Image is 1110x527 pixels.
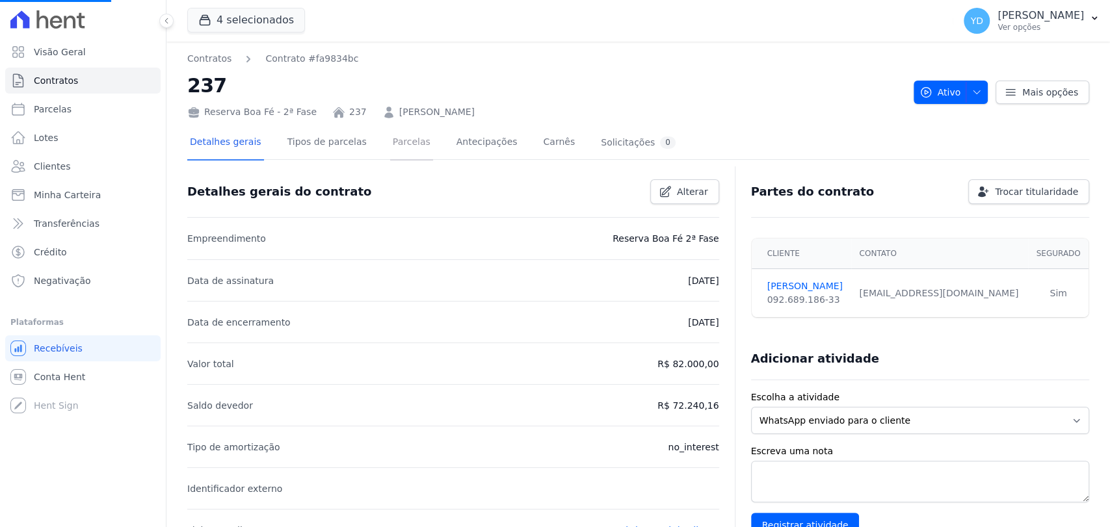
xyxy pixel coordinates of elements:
[657,356,719,372] p: R$ 82.000,00
[598,126,678,161] a: Solicitações0
[34,246,67,259] span: Crédito
[34,217,99,230] span: Transferências
[919,81,961,104] span: Ativo
[613,231,719,246] p: Reserva Boa Fé 2ª Fase
[5,182,161,208] a: Minha Carteira
[187,126,264,161] a: Detalhes gerais
[601,136,676,149] div: Solicitações
[5,68,161,94] a: Contratos
[187,356,234,372] p: Valor total
[5,364,161,390] a: Conta Hent
[998,9,1084,22] p: [PERSON_NAME]
[5,125,161,151] a: Lotes
[34,74,78,87] span: Contratos
[688,315,719,330] p: [DATE]
[34,188,101,201] span: Minha Carteira
[187,398,253,413] p: Saldo devedor
[540,126,577,161] a: Carnês
[668,439,719,455] p: no_interest
[34,45,86,58] span: Visão Geral
[970,16,983,25] span: YD
[187,481,282,496] p: Identificador externo
[390,126,433,161] a: Parcelas
[187,52,358,66] nav: Breadcrumb
[187,8,305,32] button: 4 selecionados
[349,105,367,119] a: 237
[34,131,59,144] span: Lotes
[187,231,266,246] p: Empreendimento
[677,185,708,198] span: Alterar
[34,160,70,173] span: Clientes
[187,315,291,330] p: Data de encerramento
[265,52,358,66] a: Contrato #fa9834bc
[859,287,1020,300] div: [EMAIL_ADDRESS][DOMAIN_NAME]
[751,184,875,199] h3: Partes do contrato
[399,105,475,119] a: [PERSON_NAME]
[5,153,161,179] a: Clientes
[650,179,719,204] a: Alterar
[5,211,161,237] a: Transferências
[995,185,1078,198] span: Trocar titularidade
[187,184,371,199] h3: Detalhes gerais do contrato
[968,179,1089,204] a: Trocar titularidade
[10,315,155,330] div: Plataformas
[5,239,161,265] a: Crédito
[996,81,1089,104] a: Mais opções
[1028,238,1089,269] th: Segurado
[1022,86,1078,99] span: Mais opções
[34,274,91,287] span: Negativação
[187,105,317,119] div: Reserva Boa Fé - 2ª Fase
[5,96,161,122] a: Parcelas
[851,238,1028,269] th: Contato
[657,398,719,413] p: R$ 72.240,16
[660,136,676,149] div: 0
[187,439,280,455] p: Tipo de amortização
[187,71,903,100] h2: 237
[998,22,1084,32] p: Ver opções
[767,279,844,293] a: [PERSON_NAME]
[751,444,1089,458] label: Escreva uma nota
[5,335,161,361] a: Recebíveis
[751,351,879,366] h3: Adicionar atividade
[953,3,1110,39] button: YD [PERSON_NAME] Ver opções
[1028,269,1089,318] td: Sim
[751,391,1089,404] label: Escolha a atividade
[34,103,72,116] span: Parcelas
[34,370,85,383] span: Conta Hent
[285,126,369,161] a: Tipos de parcelas
[34,342,83,355] span: Recebíveis
[454,126,520,161] a: Antecipações
[187,273,274,289] p: Data de assinatura
[688,273,719,289] p: [DATE]
[5,268,161,294] a: Negativação
[767,293,844,307] div: 092.689.186-33
[914,81,988,104] button: Ativo
[187,52,231,66] a: Contratos
[752,238,852,269] th: Cliente
[187,52,903,66] nav: Breadcrumb
[5,39,161,65] a: Visão Geral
